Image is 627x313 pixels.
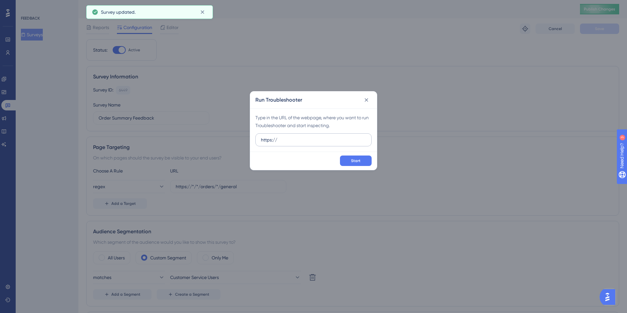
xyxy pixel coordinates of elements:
div: 3 [45,3,47,8]
h2: Run Troubleshooter [255,96,302,104]
span: Need Help? [15,2,41,9]
span: Survey updated. [101,8,136,16]
input: URL [261,136,366,143]
iframe: UserGuiding AI Assistant Launcher [600,287,619,307]
span: Start [351,158,361,163]
div: Type in the URL of the webpage, where you want to run Troubleshooter and start inspecting. [255,114,372,129]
